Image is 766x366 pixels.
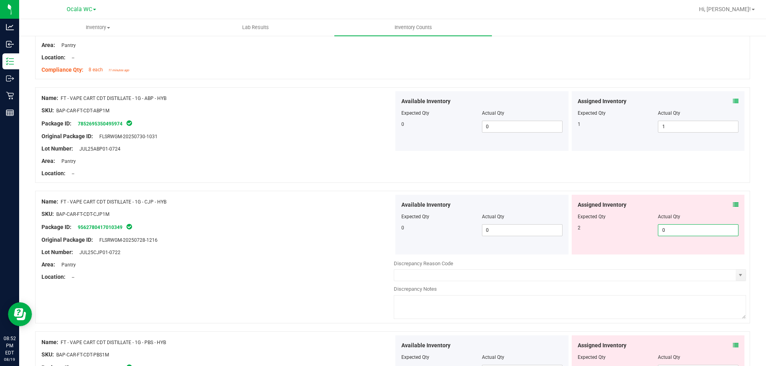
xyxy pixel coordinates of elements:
[41,261,55,268] span: Area:
[482,354,504,360] span: Actual Qty
[41,170,65,176] span: Location:
[6,74,14,82] inline-svg: Outbound
[41,158,55,164] span: Area:
[41,198,58,205] span: Name:
[658,354,738,361] div: Actual Qty
[401,214,429,219] span: Expected Qty
[89,67,103,72] span: 8 each
[95,134,158,139] span: FLSRWGM-20250730-1031
[699,6,751,12] span: Hi, [PERSON_NAME]!
[578,121,658,128] div: 1
[61,96,166,101] span: FT - VAPE CART CDT DISTILLATE - 1G - ABP - HYB
[578,354,658,361] div: Expected Qty
[4,335,16,356] p: 08:52 PM EDT
[57,43,76,48] span: Pantry
[384,24,443,31] span: Inventory Counts
[658,213,738,220] div: Actual Qty
[401,354,429,360] span: Expected Qty
[482,121,562,132] input: 0
[578,213,658,220] div: Expected Qty
[41,145,73,152] span: Lot Number:
[57,262,76,268] span: Pantry
[41,224,71,230] span: Package ID:
[6,109,14,117] inline-svg: Reports
[41,351,54,358] span: SKU:
[6,92,14,100] inline-svg: Retail
[6,40,14,48] inline-svg: Inbound
[6,57,14,65] inline-svg: Inventory
[658,121,738,132] input: 1
[658,110,738,117] div: Actual Qty
[8,302,32,326] iframe: Resource center
[41,67,83,73] span: Compliance Qty:
[68,55,74,61] span: --
[736,270,746,281] span: select
[41,339,58,345] span: Name:
[578,341,626,350] span: Assigned Inventory
[78,225,122,230] a: 9562780417010349
[41,249,73,255] span: Lot Number:
[177,19,334,36] a: Lab Results
[401,341,450,350] span: Available Inventory
[401,121,404,127] span: 0
[56,211,109,217] span: BAP-CAR-FT-CDT-CJP1M
[394,285,746,293] div: Discrepancy Notes
[334,19,492,36] a: Inventory Counts
[68,171,74,176] span: --
[41,211,54,217] span: SKU:
[68,274,74,280] span: --
[482,110,504,116] span: Actual Qty
[41,54,65,61] span: Location:
[41,42,55,48] span: Area:
[56,352,109,358] span: BAP-CAR-FT-CDT-PBS1M
[578,224,658,231] div: 2
[95,237,158,243] span: FLSRWGM-20250728-1216
[41,95,58,101] span: Name:
[41,274,65,280] span: Location:
[6,23,14,31] inline-svg: Analytics
[75,146,120,152] span: JUL25ABP01-0724
[482,214,504,219] span: Actual Qty
[57,159,76,164] span: Pantry
[401,201,450,209] span: Available Inventory
[126,223,133,231] span: In Sync
[61,199,166,205] span: FT - VAPE CART CDT DISTILLATE - 1G - CJP - HYB
[4,356,16,362] p: 08/19
[578,110,658,117] div: Expected Qty
[578,201,626,209] span: Assigned Inventory
[19,19,177,36] a: Inventory
[108,69,129,72] span: 11 minutes ago
[67,6,92,13] span: Ocala WC
[578,97,626,106] span: Assigned Inventory
[401,110,429,116] span: Expected Qty
[61,340,166,345] span: FT - VAPE CART CDT DISTILLATE - 1G - PBS - HYB
[401,97,450,106] span: Available Inventory
[482,225,562,236] input: 0
[401,225,404,231] span: 0
[75,250,120,255] span: JUL25CJP01-0722
[126,119,133,127] span: In Sync
[41,107,54,114] span: SKU:
[20,24,176,31] span: Inventory
[231,24,280,31] span: Lab Results
[394,260,453,266] span: Discrepancy Reason Code
[41,237,93,243] span: Original Package ID:
[41,133,93,139] span: Original Package ID:
[56,108,109,114] span: BAP-CAR-FT-CDT-ABP1M
[78,121,122,127] a: 7852695350495974
[41,120,71,127] span: Package ID:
